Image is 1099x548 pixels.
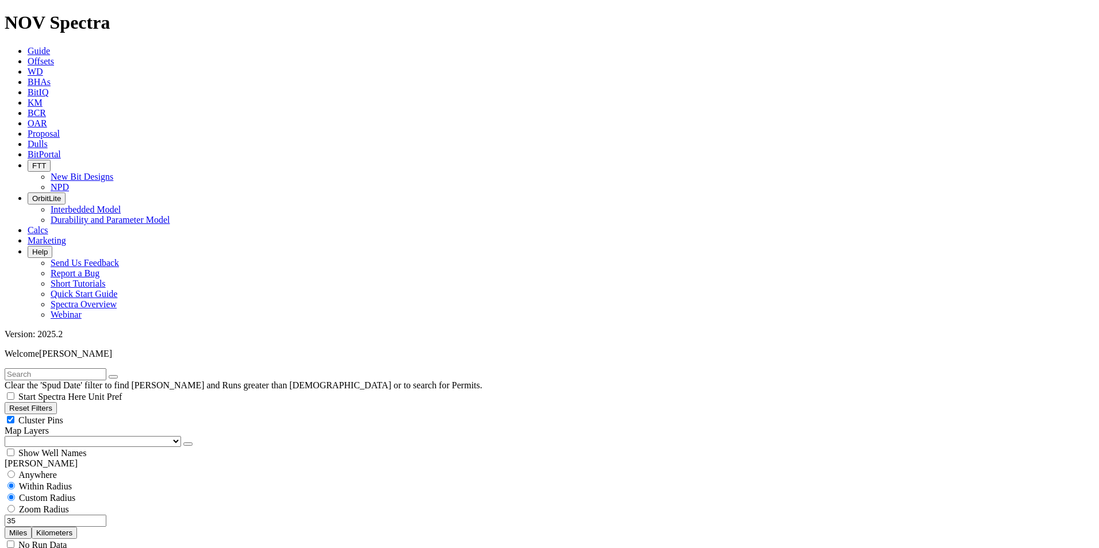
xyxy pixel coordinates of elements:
[5,402,57,414] button: Reset Filters
[28,77,51,87] a: BHAs
[19,481,72,491] span: Within Radius
[5,349,1094,359] p: Welcome
[5,380,482,390] span: Clear the 'Spud Date' filter to find [PERSON_NAME] and Runs greater than [DEMOGRAPHIC_DATA] or to...
[5,426,49,435] span: Map Layers
[18,392,86,402] span: Start Spectra Here
[32,161,46,170] span: FTT
[7,392,14,400] input: Start Spectra Here
[28,149,61,159] a: BitPortal
[28,108,46,118] a: BCR
[39,349,112,358] span: [PERSON_NAME]
[28,98,43,107] a: KM
[28,236,66,245] a: Marketing
[18,470,57,480] span: Anywhere
[5,527,32,539] button: Miles
[51,258,119,268] a: Send Us Feedback
[32,194,61,203] span: OrbitLite
[32,248,48,256] span: Help
[51,204,121,214] a: Interbedded Model
[5,515,106,527] input: 0.0
[88,392,122,402] span: Unit Pref
[19,493,75,503] span: Custom Radius
[5,368,106,380] input: Search
[51,289,117,299] a: Quick Start Guide
[28,56,54,66] a: Offsets
[28,160,51,172] button: FTT
[5,458,1094,469] div: [PERSON_NAME]
[28,139,48,149] a: Dulls
[51,182,69,192] a: NPD
[28,118,47,128] a: OAR
[51,310,82,319] a: Webinar
[28,87,48,97] a: BitIQ
[51,172,113,182] a: New Bit Designs
[18,415,63,425] span: Cluster Pins
[51,279,106,288] a: Short Tutorials
[28,67,43,76] a: WD
[51,215,170,225] a: Durability and Parameter Model
[5,12,1094,33] h1: NOV Spectra
[5,329,1094,339] div: Version: 2025.2
[51,299,117,309] a: Spectra Overview
[28,192,66,204] button: OrbitLite
[28,246,52,258] button: Help
[18,448,86,458] span: Show Well Names
[32,527,77,539] button: Kilometers
[19,504,69,514] span: Zoom Radius
[28,46,50,56] a: Guide
[28,129,60,138] a: Proposal
[28,225,48,235] a: Calcs
[51,268,99,278] a: Report a Bug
